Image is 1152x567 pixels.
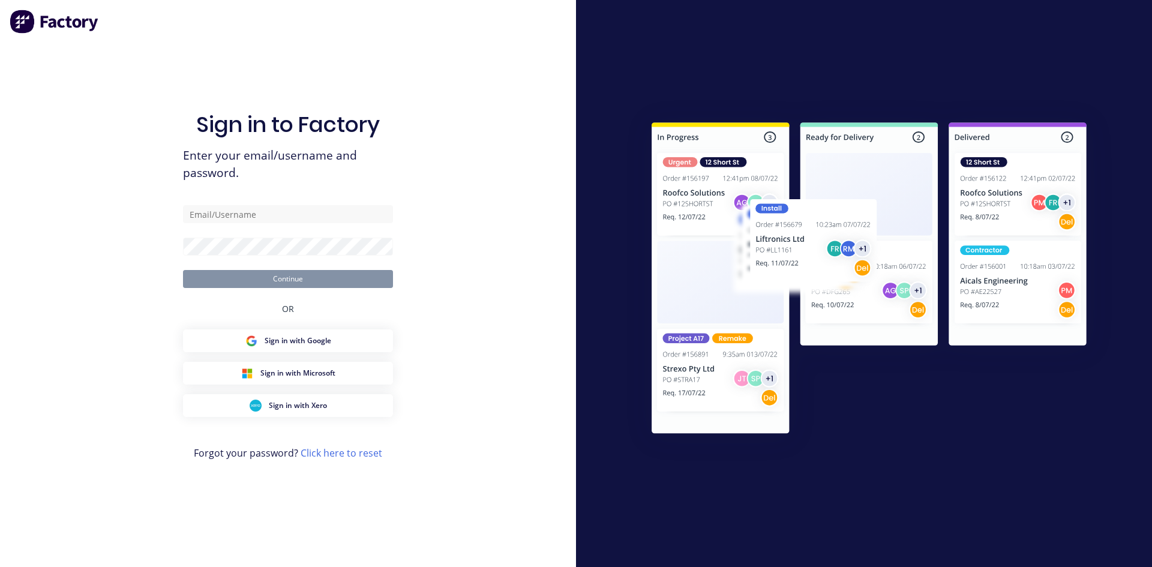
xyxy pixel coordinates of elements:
span: Sign in with Microsoft [260,368,335,379]
span: Enter your email/username and password. [183,147,393,182]
img: Sign in [625,98,1113,462]
div: OR [282,288,294,329]
span: Sign in with Google [265,335,331,346]
input: Email/Username [183,205,393,223]
button: Continue [183,270,393,288]
a: Click here to reset [301,446,382,460]
img: Google Sign in [245,335,257,347]
h1: Sign in to Factory [196,112,380,137]
img: Factory [10,10,100,34]
span: Forgot your password? [194,446,382,460]
img: Xero Sign in [250,400,262,412]
button: Microsoft Sign inSign in with Microsoft [183,362,393,385]
button: Google Sign inSign in with Google [183,329,393,352]
span: Sign in with Xero [269,400,327,411]
img: Microsoft Sign in [241,367,253,379]
button: Xero Sign inSign in with Xero [183,394,393,417]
